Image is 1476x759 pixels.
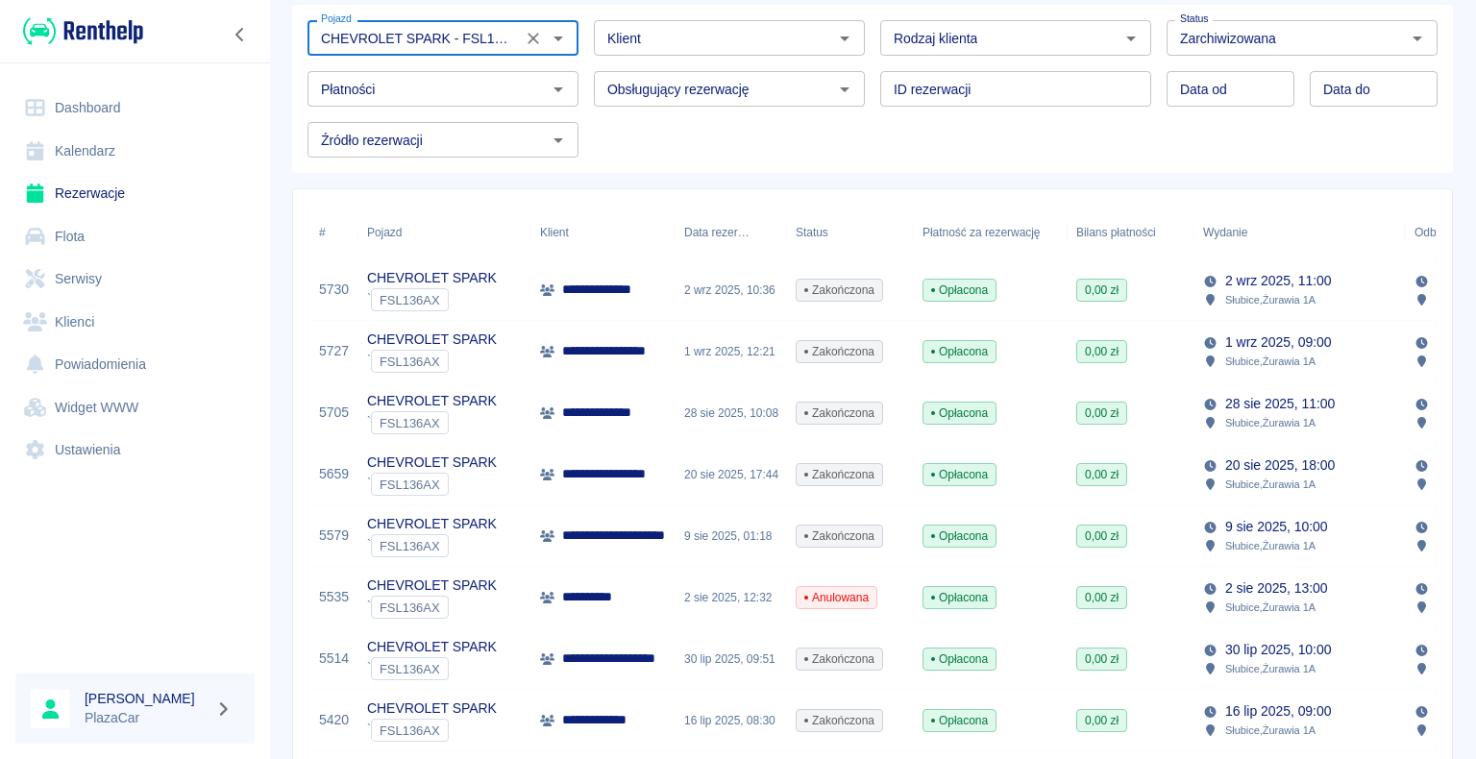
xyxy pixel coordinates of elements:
[1076,206,1156,259] div: Bilans płatności
[1225,722,1316,739] p: Słubice , Żurawia 1A
[1118,25,1144,52] button: Otwórz
[367,411,497,434] div: `
[831,25,858,52] button: Otwórz
[15,343,255,386] a: Powiadomienia
[1225,537,1316,554] p: Słubice , Żurawia 1A
[367,391,497,411] p: CHEVROLET SPARK
[1067,206,1193,259] div: Bilans płatności
[684,206,750,259] div: Data rezerwacji
[545,25,572,52] button: Otwórz
[309,206,357,259] div: #
[786,206,913,259] div: Status
[520,25,547,52] button: Wyczyść
[1225,414,1316,431] p: Słubice , Żurawia 1A
[372,355,448,369] span: FSL136AX
[15,386,255,429] a: Widget WWW
[1077,527,1126,545] span: 0,00 zł
[319,464,349,484] a: 5659
[1404,25,1431,52] button: Otwórz
[675,444,786,505] div: 20 sie 2025, 17:44
[367,453,497,473] p: CHEVROLET SPARK
[367,473,497,496] div: `
[922,206,1041,259] div: Płatność za rezerwację
[1077,712,1126,729] span: 0,00 zł
[675,259,786,321] div: 2 wrz 2025, 10:36
[797,343,882,360] span: Zakończona
[15,15,143,47] a: Renthelp logo
[23,15,143,47] img: Renthelp logo
[367,575,497,596] p: CHEVROLET SPARK
[85,708,208,728] p: PlazaCar
[913,206,1067,259] div: Płatność za rezerwację
[545,127,572,154] button: Otwórz
[1225,517,1328,537] p: 9 sie 2025, 10:00
[797,527,882,545] span: Zakończona
[923,282,996,299] span: Opłacona
[675,567,786,628] div: 2 sie 2025, 12:32
[319,206,326,259] div: #
[319,587,349,607] a: 5535
[367,206,402,259] div: Pojazd
[831,76,858,103] button: Otwórz
[367,350,497,373] div: `
[367,657,497,680] div: `
[1225,353,1316,370] p: Słubice , Żurawia 1A
[15,215,255,258] a: Flota
[319,403,349,423] a: 5705
[1077,466,1126,483] span: 0,00 zł
[1077,650,1126,668] span: 0,00 zł
[15,428,255,472] a: Ustawienia
[797,589,876,606] span: Anulowana
[372,477,448,492] span: FSL136AX
[15,130,255,173] a: Kalendarz
[1077,589,1126,606] span: 0,00 zł
[1225,394,1335,414] p: 28 sie 2025, 11:00
[1310,71,1438,107] input: DD.MM.YYYY
[923,343,996,360] span: Opłacona
[675,206,786,259] div: Data rezerwacji
[319,649,349,669] a: 5514
[1225,271,1331,291] p: 2 wrz 2025, 11:00
[1180,12,1209,26] label: Status
[319,280,349,300] a: 5730
[530,206,675,259] div: Klient
[797,650,882,668] span: Zakończona
[675,321,786,382] div: 1 wrz 2025, 12:21
[675,382,786,444] div: 28 sie 2025, 10:08
[923,589,996,606] span: Opłacona
[1247,219,1274,246] button: Sort
[1225,701,1331,722] p: 16 lip 2025, 09:00
[367,514,497,534] p: CHEVROLET SPARK
[1193,206,1405,259] div: Wydanie
[15,257,255,301] a: Serwisy
[85,689,208,708] h6: [PERSON_NAME]
[367,268,497,288] p: CHEVROLET SPARK
[367,596,497,619] div: `
[797,404,882,422] span: Zakończona
[1225,599,1316,616] p: Słubice , Żurawia 1A
[372,539,448,553] span: FSL136AX
[367,288,497,311] div: `
[1414,206,1449,259] div: Odbiór
[797,466,882,483] span: Zakończona
[367,637,497,657] p: CHEVROLET SPARK
[923,527,996,545] span: Opłacona
[923,404,996,422] span: Opłacona
[226,22,255,47] button: Zwiń nawigację
[1225,332,1331,353] p: 1 wrz 2025, 09:00
[1167,71,1294,107] input: DD.MM.YYYY
[372,723,448,738] span: FSL136AX
[367,719,497,742] div: `
[15,172,255,215] a: Rezerwacje
[797,282,882,299] span: Zakończona
[923,466,996,483] span: Opłacona
[1077,404,1126,422] span: 0,00 zł
[923,712,996,729] span: Opłacona
[1225,291,1316,308] p: Słubice , Żurawia 1A
[15,86,255,130] a: Dashboard
[372,416,448,430] span: FSL136AX
[15,301,255,344] a: Klienci
[675,505,786,567] div: 9 sie 2025, 01:18
[750,219,776,246] button: Sort
[367,534,497,557] div: `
